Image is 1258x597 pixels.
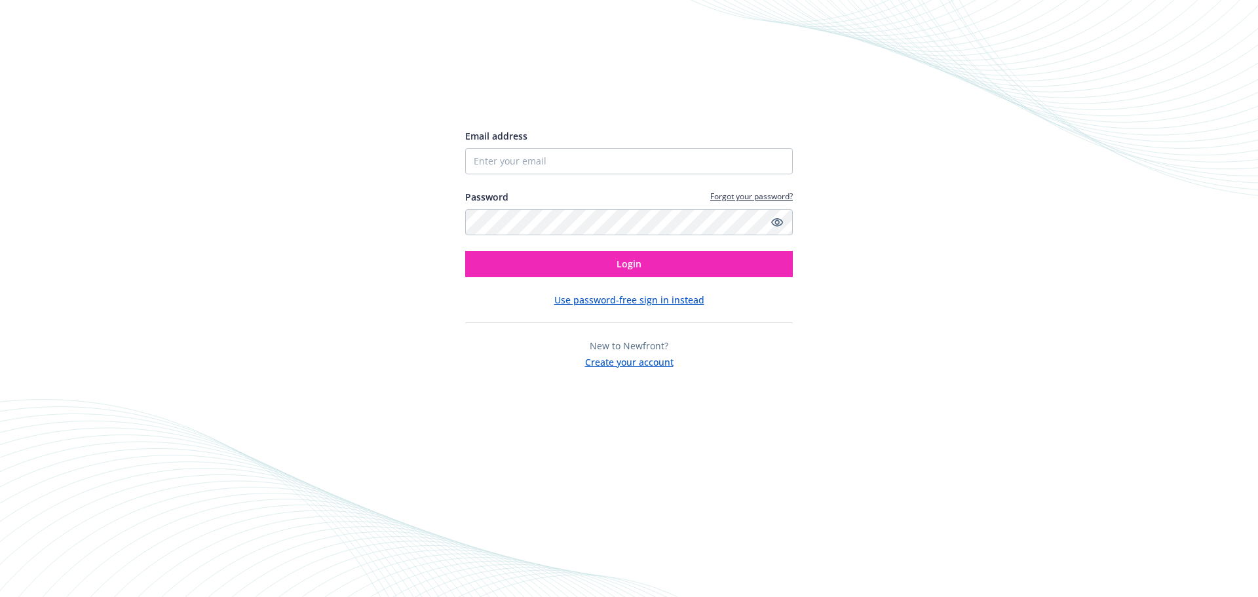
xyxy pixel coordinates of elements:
button: Create your account [585,353,674,369]
img: Newfront logo [465,82,589,105]
input: Enter your email [465,148,793,174]
button: Login [465,251,793,277]
button: Use password-free sign in instead [554,293,704,307]
span: Login [617,258,641,270]
a: Forgot your password? [710,191,793,202]
span: New to Newfront? [590,339,668,352]
a: Show password [769,214,785,230]
label: Password [465,190,508,204]
span: Email address [465,130,527,142]
input: Enter your password [465,209,793,235]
